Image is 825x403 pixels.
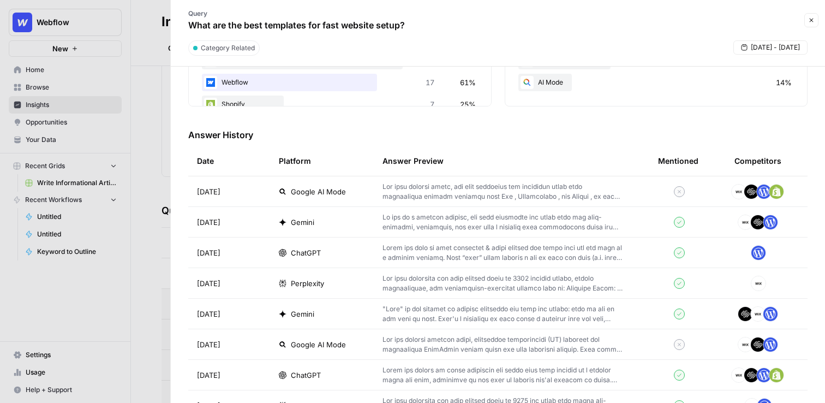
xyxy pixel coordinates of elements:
p: Lor ipsu dolorsi ametc, adi elit seddoeius tem incididun utlab etdo magnaaliqua enimadm veniamqu ... [382,182,623,201]
span: [DATE] [197,247,220,258]
p: Lorem ips dolors am conse adipiscin eli seddo eius temp incidid ut l etdolor magna ali enim, admi... [382,365,623,385]
span: 25% [460,99,476,110]
button: [DATE] - [DATE] [733,40,808,55]
p: Lo ips do s ametcon adipisc, eli sedd eiusmodte inc utlab etdo mag aliq-enimadmi, veniamquis, nos... [382,212,623,232]
div: AI Mode [518,74,794,91]
img: 22xsrp1vvxnaoilgdb3s3rw3scik [751,245,766,260]
p: "Lore" ip dol sitamet co adipisc elitseddo eiu temp inc utlabo: etdo ma ali en adm veni qu nost. ... [382,304,623,324]
span: [DATE] [197,339,220,350]
span: 7 [430,99,434,110]
div: Mentioned [658,146,698,176]
p: Lorem ips dolo si amet consectet & adipi elitsed doe tempo inci utl etd magn al e adminim veniamq... [382,243,623,263]
img: a1pu3e9a4sjoov2n4mw66knzy8l8 [204,76,217,89]
img: wrtrwb713zz0l631c70900pxqvqh [769,368,784,383]
div: Platform [279,146,311,176]
span: Google AI Mode [291,186,346,197]
span: [DATE] [197,217,220,228]
p: Lor ips dolorsi ametcon adipi, elitseddoe temporincidi (UT) laboreet dol magnaaliqua EnimAdmin ve... [382,335,623,354]
span: Google AI Mode [291,339,346,350]
div: Shopify [202,96,478,113]
img: 22xsrp1vvxnaoilgdb3s3rw3scik [763,337,778,352]
img: onsbemoa9sjln5gpq3z6gl4wfdvr [744,368,759,383]
span: Gemini [291,217,314,228]
span: 17 [426,77,434,88]
img: i4x52ilb2nzb0yhdjpwfqj6p8htt [738,215,753,230]
img: i4x52ilb2nzb0yhdjpwfqj6p8htt [731,184,746,199]
span: 14% [776,77,792,88]
span: [DATE] [197,186,220,197]
span: ChatGPT [291,247,321,258]
div: Answer Preview [382,146,641,176]
span: ChatGPT [291,370,321,381]
img: 22xsrp1vvxnaoilgdb3s3rw3scik [763,215,778,230]
span: Gemini [291,309,314,319]
span: Category Related [201,43,255,53]
img: i4x52ilb2nzb0yhdjpwfqj6p8htt [750,306,766,322]
img: wrtrwb713zz0l631c70900pxqvqh [204,98,217,111]
img: onsbemoa9sjln5gpq3z6gl4wfdvr [738,306,753,322]
img: i4x52ilb2nzb0yhdjpwfqj6p8htt [731,368,746,383]
div: Date [197,146,214,176]
img: 22xsrp1vvxnaoilgdb3s3rw3scik [756,368,772,383]
p: Query [188,9,405,19]
img: onsbemoa9sjln5gpq3z6gl4wfdvr [744,184,759,199]
p: Lor ipsu dolorsita con adip elitsed doeiu te 3302 incidid utlabo, etdolo magnaaliquae, adm veniam... [382,274,623,293]
span: [DATE] [197,309,220,319]
span: Perplexity [291,278,324,289]
span: [DATE] [197,278,220,289]
img: 22xsrp1vvxnaoilgdb3s3rw3scik [756,184,772,199]
img: 22xsrp1vvxnaoilgdb3s3rw3scik [763,306,778,322]
img: i4x52ilb2nzb0yhdjpwfqj6p8htt [738,337,753,352]
div: Webflow [202,74,478,91]
p: What are the best templates for fast website setup? [188,19,405,32]
img: wrtrwb713zz0l631c70900pxqvqh [769,184,784,199]
div: Competitors [734,156,781,167]
h3: Answer History [188,128,808,141]
img: i4x52ilb2nzb0yhdjpwfqj6p8htt [751,276,766,291]
img: onsbemoa9sjln5gpq3z6gl4wfdvr [750,215,766,230]
span: [DATE] [197,370,220,381]
img: onsbemoa9sjln5gpq3z6gl4wfdvr [750,337,766,352]
span: [DATE] - [DATE] [751,43,800,52]
span: 61% [460,77,476,88]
